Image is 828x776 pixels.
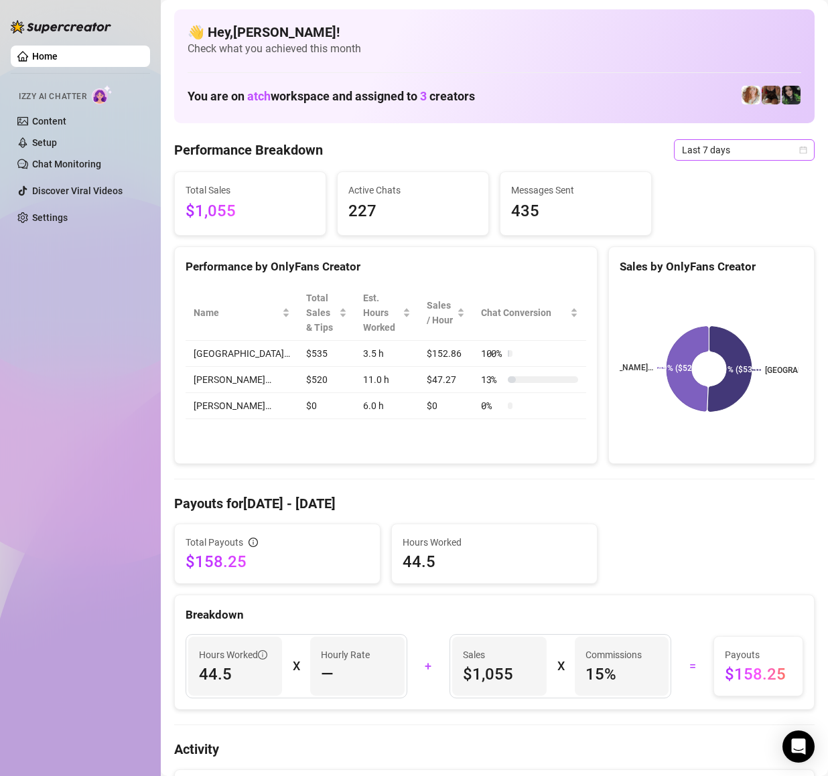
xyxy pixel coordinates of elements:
[298,393,355,419] td: $0
[511,183,640,198] span: Messages Sent
[585,647,642,662] article: Commissions
[186,258,586,276] div: Performance by OnlyFans Creator
[321,647,370,662] article: Hourly Rate
[174,740,815,759] h4: Activity
[186,199,315,224] span: $1,055
[32,116,66,127] a: Content
[415,655,441,677] div: +
[355,393,419,419] td: 6.0 h
[557,655,564,677] div: X
[620,258,803,276] div: Sales by OnlyFans Creator
[186,535,243,550] span: Total Payouts
[420,89,427,103] span: 3
[481,346,502,361] span: 100 %
[199,664,271,685] span: 44.5
[186,367,298,393] td: [PERSON_NAME]…
[403,551,586,572] span: 44.5
[186,551,369,572] span: $158.25
[258,650,267,659] span: info-circle
[419,393,473,419] td: $0
[247,89,271,103] span: atch
[419,341,473,367] td: $152.86
[585,664,658,685] span: 15 %
[463,664,535,685] span: $1,055
[419,285,473,341] th: Sales / Hour
[481,398,502,413] span: 0 %
[762,86,780,104] img: Lily Rhyia
[363,291,401,335] div: Est. Hours Worked
[782,86,801,104] img: Salem
[679,655,705,677] div: =
[186,183,315,198] span: Total Sales
[298,367,355,393] td: $520
[725,647,792,662] span: Payouts
[92,85,113,104] img: AI Chatter
[186,285,298,341] th: Name
[742,86,760,104] img: Amy Pond
[293,655,299,677] div: X
[32,212,68,223] a: Settings
[427,298,454,327] span: Sales / Hour
[32,185,123,196] a: Discover Viral Videos
[355,367,419,393] td: 11.0 h
[355,341,419,367] td: 3.5 h
[473,285,586,341] th: Chat Conversion
[188,89,475,104] h1: You are on workspace and assigned to creators
[194,305,279,320] span: Name
[32,51,58,62] a: Home
[32,159,101,169] a: Chat Monitoring
[199,647,267,662] span: Hours Worked
[799,146,807,154] span: calendar
[481,372,502,387] span: 13 %
[186,606,803,624] div: Breakdown
[298,285,355,341] th: Total Sales & Tips
[403,535,586,550] span: Hours Worked
[186,393,298,419] td: [PERSON_NAME]…
[782,730,815,763] div: Open Intercom Messenger
[298,341,355,367] td: $535
[511,199,640,224] span: 435
[186,341,298,367] td: [GEOGRAPHIC_DATA]…
[348,199,478,224] span: 227
[32,137,57,148] a: Setup
[174,494,815,513] h4: Payouts for [DATE] - [DATE]
[306,291,336,335] span: Total Sales & Tips
[682,140,807,160] span: Last 7 days
[19,90,86,103] span: Izzy AI Chatter
[586,364,653,373] text: [PERSON_NAME]…
[419,367,473,393] td: $47.27
[174,141,323,159] h4: Performance Breakdown
[188,23,801,42] h4: 👋 Hey, [PERSON_NAME] !
[348,183,478,198] span: Active Chats
[188,42,801,56] span: Check what you achieved this month
[11,20,111,33] img: logo-BBDzfeDw.svg
[463,647,535,662] span: Sales
[249,538,258,547] span: info-circle
[321,664,334,685] span: —
[481,305,567,320] span: Chat Conversion
[725,664,792,685] span: $158.25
